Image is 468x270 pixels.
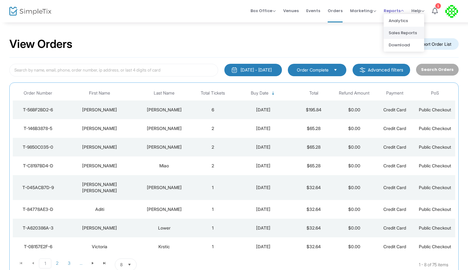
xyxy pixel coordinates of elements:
[14,107,62,113] div: T-56BF2BD2-6
[435,2,441,8] div: 1
[65,206,134,212] div: Aditi
[383,163,406,168] span: Credit Card
[419,163,451,168] span: Public Checkout
[419,244,451,249] span: Public Checkout
[193,100,233,119] td: 6
[235,206,292,212] div: 10/15/2025
[293,156,334,175] td: $65.28
[90,261,95,266] span: Go to the next page
[63,258,75,268] span: Page 3
[193,219,233,237] td: 1
[293,138,334,156] td: $65.28
[14,184,62,191] div: T-045ACB7D-9
[306,3,320,19] span: Events
[14,125,62,132] div: T-146B3878-5
[431,91,439,96] span: PoS
[384,39,424,51] li: Download
[51,258,63,268] span: Page 2
[235,125,292,132] div: 10/15/2025
[102,261,107,266] span: Go to the last page
[120,262,123,268] span: 8
[235,225,292,231] div: 10/15/2025
[65,163,134,169] div: Katherine
[293,200,334,219] td: $32.64
[99,258,110,268] span: Go to the last page
[24,91,52,96] span: Order Number
[402,38,459,50] m-button: Export Order List
[75,258,87,268] span: Page 4
[334,86,374,100] th: Refund Amount
[328,3,343,19] span: Orders
[283,3,299,19] span: Venues
[293,86,334,100] th: Total
[353,64,410,76] m-button: Advanced filters
[235,144,292,150] div: 10/15/2025
[383,126,406,131] span: Credit Card
[138,144,191,150] div: Harmon
[383,207,406,212] span: Credit Card
[138,206,191,212] div: Gopalan
[89,91,110,96] span: First Name
[271,91,276,96] span: Sortable
[293,175,334,200] td: $32.64
[138,107,191,113] div: Frank
[9,37,73,51] h2: View Orders
[193,237,233,256] td: 1
[235,107,292,113] div: 10/15/2025
[334,100,374,119] td: $0.00
[251,91,269,96] span: Buy Date
[293,100,334,119] td: $195.84
[9,64,218,77] input: Search by name, email, phone, order number, ip address, or last 4 digits of card
[384,15,424,27] li: Analytics
[334,138,374,156] td: $0.00
[359,67,366,73] img: filter
[193,119,233,138] td: 2
[293,119,334,138] td: $65.28
[235,163,292,169] div: 10/15/2025
[411,8,424,14] span: Help
[235,184,292,191] div: 10/15/2025
[383,244,406,249] span: Credit Card
[241,67,272,73] div: [DATE] - [DATE]
[297,67,329,73] span: Order Complete
[419,144,451,150] span: Public Checkout
[193,86,233,100] th: Total Tickets
[331,67,340,73] button: Select
[65,125,134,132] div: Caroline
[14,225,62,231] div: T-A620386A-3
[384,8,404,14] span: Reports
[65,107,134,113] div: Caroline
[419,185,451,190] span: Public Checkout
[224,64,282,76] button: [DATE] - [DATE]
[334,156,374,175] td: $0.00
[231,67,237,73] img: monthly
[334,219,374,237] td: $0.00
[293,219,334,237] td: $32.64
[334,237,374,256] td: $0.00
[193,156,233,175] td: 2
[14,144,62,150] div: T-9850C035-0
[138,244,191,250] div: Krstic
[138,125,191,132] div: Frank
[65,144,134,150] div: Claire
[138,225,191,231] div: Lower
[154,91,175,96] span: Last Name
[65,244,134,250] div: Victoria
[334,175,374,200] td: $0.00
[383,107,406,112] span: Credit Card
[334,119,374,138] td: $0.00
[383,144,406,150] span: Credit Card
[193,138,233,156] td: 2
[14,163,62,169] div: T-C8197BD4-D
[65,225,134,231] div: Emma
[235,244,292,250] div: 10/15/2025
[65,181,134,194] div: Beth Ann
[350,8,376,14] span: Marketing
[383,225,406,230] span: Credit Card
[87,258,99,268] span: Go to the next page
[250,8,276,14] span: Box Office
[193,200,233,219] td: 1
[293,237,334,256] td: $32.64
[384,27,424,39] li: Sales Reports
[193,175,233,200] td: 1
